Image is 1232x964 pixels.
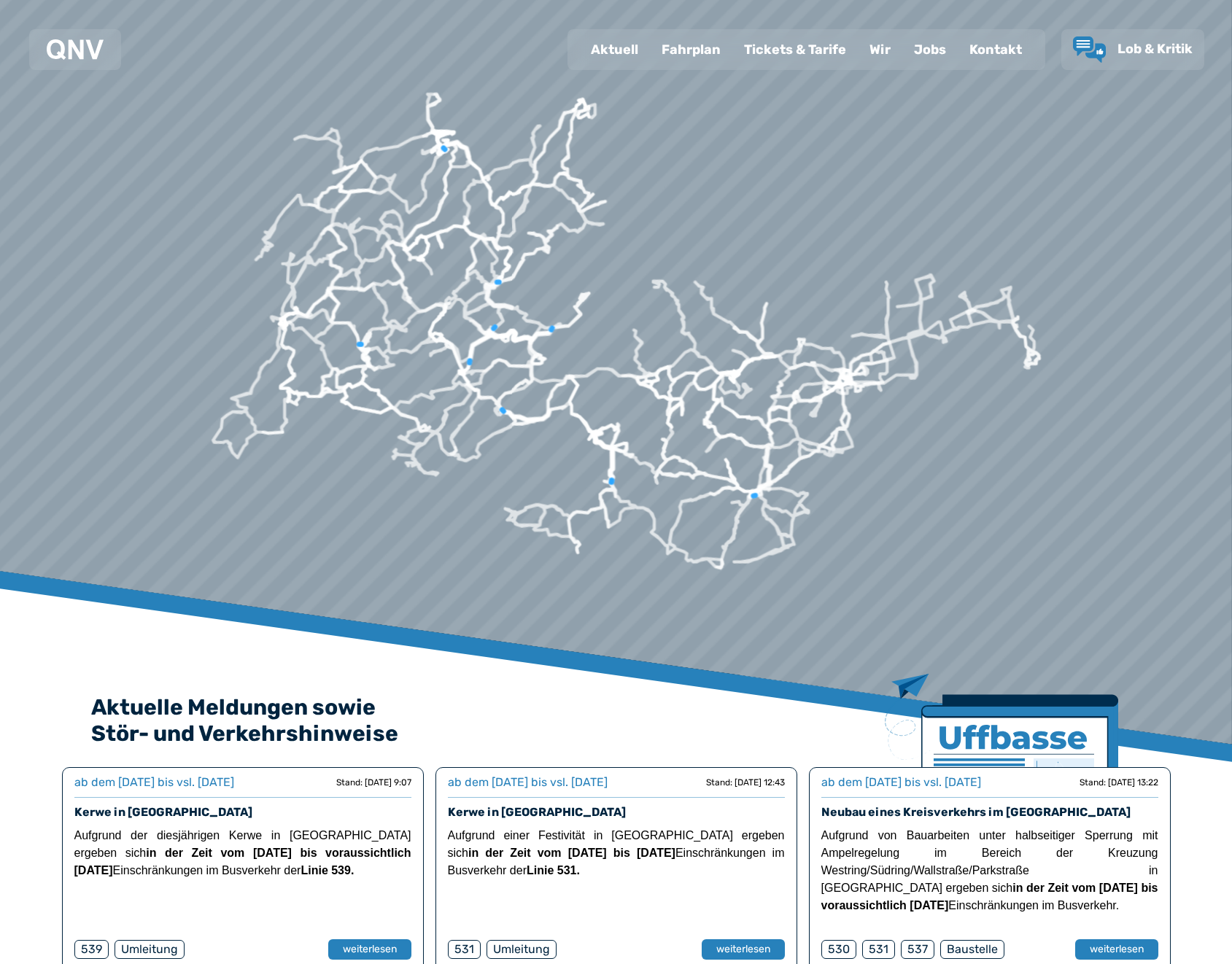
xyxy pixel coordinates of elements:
[821,829,1158,911] span: Aufgrund von Bauarbeiten unter halbseitiger Sperrung mit Ampelregelung im Bereich der Kreuzung We...
[885,674,1118,855] img: Zeitung mit Titel Uffbase
[650,31,732,69] a: Fahrplan
[47,39,104,60] img: QNV Logo
[1080,777,1158,788] div: Stand: [DATE] 13:22
[1075,939,1158,960] button: weiterlesen
[858,31,902,69] a: Wir
[468,847,562,859] strong: in der Zeit vom
[940,940,1004,959] div: Baustelle
[115,940,185,959] div: Umleitung
[821,774,981,791] div: ab dem [DATE] bis vsl. [DATE]
[448,774,608,791] div: ab dem [DATE] bis vsl. [DATE]
[821,940,856,959] div: 530
[47,35,104,64] a: QNV Logo
[702,939,785,960] button: weiterlesen
[336,777,411,788] div: Stand: [DATE] 9:07
[91,694,1142,747] h2: Aktuelle Meldungen sowie Stör- und Verkehrshinweise
[706,777,785,788] div: Stand: [DATE] 12:43
[902,31,958,69] a: Jobs
[821,882,1158,911] strong: in der Zeit vom [DATE] bis voraussichtlich [DATE]
[1117,41,1193,57] span: Lob & Kritik
[568,847,675,859] strong: [DATE] bis [DATE]
[487,940,557,959] div: Umleitung
[301,864,354,876] strong: Linie 539.
[527,864,580,876] strong: Linie 531.
[901,940,934,959] div: 537
[821,805,1131,819] a: Neubau eines Kreisverkehrs im [GEOGRAPHIC_DATA]
[74,805,252,819] a: Kerwe in [GEOGRAPHIC_DATA]
[448,940,481,959] div: 531
[448,829,785,876] span: Aufgrund einer Festivität in [GEOGRAPHIC_DATA] ergeben sich Einschränkungen im Busverkehr der
[958,31,1034,69] a: Kontakt
[732,31,858,69] a: Tickets & Tarife
[74,940,109,959] div: 539
[448,805,626,819] a: Kerwe in [GEOGRAPHIC_DATA]
[1073,36,1193,63] a: Lob & Kritik
[862,940,895,959] div: 531
[74,847,411,876] strong: in der Zeit vom [DATE] bis voraussichtlich [DATE]
[328,939,411,960] button: weiterlesen
[579,31,650,69] a: Aktuell
[74,774,234,791] div: ab dem [DATE] bis vsl. [DATE]
[74,829,411,876] span: Aufgrund der diesjährigen Kerwe in [GEOGRAPHIC_DATA] ergeben sich Einschränkungen im Busverkehr der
